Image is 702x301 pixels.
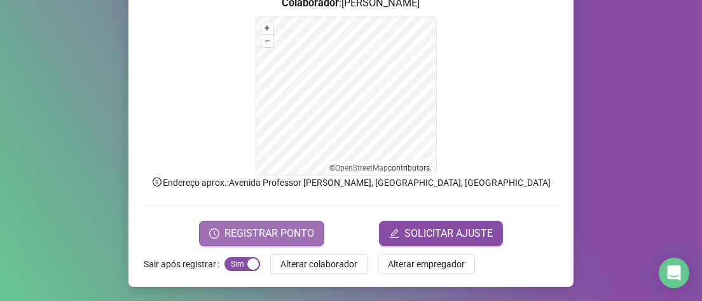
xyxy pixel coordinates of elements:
[224,226,314,241] span: REGISTRAR PONTO
[199,221,324,246] button: REGISTRAR PONTO
[261,22,273,34] button: +
[261,35,273,47] button: –
[404,226,493,241] span: SOLICITAR AJUSTE
[151,176,163,188] span: info-circle
[209,228,219,239] span: clock-circle
[389,228,399,239] span: edit
[388,257,465,271] span: Alterar empregador
[659,258,689,288] div: Open Intercom Messenger
[144,176,558,190] p: Endereço aprox. : Avenida Professor [PERSON_NAME], [GEOGRAPHIC_DATA], [GEOGRAPHIC_DATA]
[280,257,357,271] span: Alterar colaborador
[336,164,389,172] a: OpenStreetMap
[330,164,432,172] li: © contributors.
[144,254,224,274] label: Sair após registrar
[378,254,475,274] button: Alterar empregador
[270,254,368,274] button: Alterar colaborador
[379,221,503,246] button: editSOLICITAR AJUSTE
